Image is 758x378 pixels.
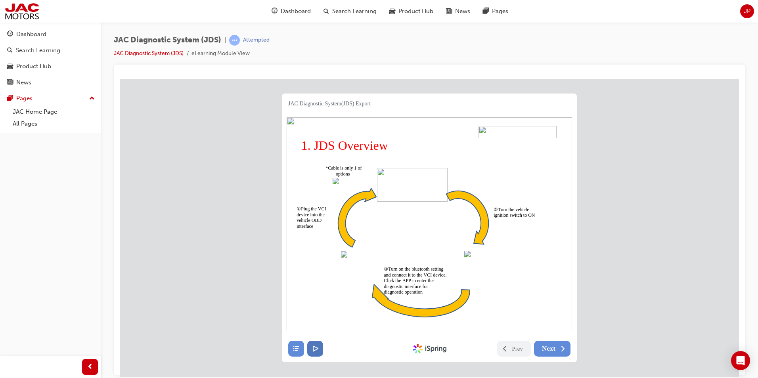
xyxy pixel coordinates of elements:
[10,118,98,130] a: All Pages
[281,7,311,16] span: Dashboard
[7,63,13,70] span: car-icon
[16,78,31,87] div: News
[492,7,508,16] span: Pages
[10,106,98,118] a: JAC Home Page
[16,62,51,71] div: Product Hub
[483,6,489,16] span: pages-icon
[344,172,388,202] img: A close up of a tabletDescription automatically generated
[389,6,395,16] span: car-icon
[229,35,240,46] span: learningRecordVerb_ATTEMPT-icon
[205,86,241,93] span: *Cable is only 1 of
[731,351,750,370] div: Open Intercom Messenger
[4,2,40,20] img: jac-portal
[392,266,403,274] span: Prev
[265,3,317,19] a: guage-iconDashboard
[3,59,98,74] a: Product Hub
[422,266,435,274] span: Next
[89,94,95,104] span: up-icon
[176,133,205,139] span: device into the
[7,31,13,38] span: guage-icon
[268,187,323,193] span: Turn on the bluetooth setting
[176,139,201,145] span: vehicle OBD
[7,79,13,86] span: news-icon
[3,75,98,90] a: News
[264,205,308,211] span: diagnostic interface for
[455,7,470,16] span: News
[176,145,193,151] span: interface
[323,6,329,16] span: search-icon
[16,30,46,39] div: Dashboard
[221,172,249,225] img: A close-up of a black deviceDescription automatically generated
[440,3,477,19] a: news-iconNews
[477,3,515,19] a: pages-iconPages
[191,49,250,58] li: eLearning Module View
[216,92,230,99] span: options
[272,6,278,16] span: guage-icon
[398,7,433,16] span: Product Hub
[383,3,440,19] a: car-iconProduct Hub
[243,36,270,44] div: Attempted
[744,7,750,16] span: JP
[114,50,184,57] a: JAC Diagnostic System (JDS)
[7,95,13,102] span: pages-icon
[3,25,98,91] button: DashboardSearch LearningProduct HubNews
[7,47,13,54] span: search-icon
[378,128,409,134] span: Turn the vehicle
[264,187,268,193] span: ③
[373,134,415,139] span: ignition switch to ON
[212,99,228,115] img: A black and white cableDescription automatically generated
[3,43,98,58] a: Search Learning
[16,94,33,103] div: Pages
[114,36,221,45] span: JAC Diagnostic System (JDS)
[264,199,314,205] span: Click the APP to enter the
[3,91,98,106] button: Pages
[3,27,98,42] a: Dashboard
[740,4,754,18] button: JP
[181,59,268,74] span: 1. JDS Overview
[332,7,377,16] span: Search Learning
[264,210,302,216] span: diagnostic operation
[317,3,383,19] a: search-iconSearch Learning
[168,21,251,29] div: JAC Diagnostic System(JDS) Export
[373,128,378,134] span: ②
[16,46,60,55] div: Search Learning
[264,193,326,199] span: and connect it to the VCI device.
[176,127,181,133] span: ①
[181,127,206,133] span: Plug the VCI
[224,36,226,45] span: |
[446,6,452,16] span: news-icon
[87,362,93,372] span: prev-icon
